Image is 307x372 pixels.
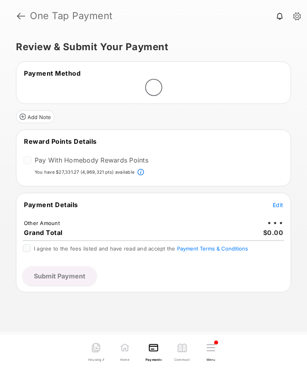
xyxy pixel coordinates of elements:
span: $0.00 [263,229,283,237]
h5: Review & Submit Your Payment [16,42,285,52]
span: Community [174,353,190,362]
button: I agree to the fees listed and have read and accept the [177,245,248,252]
button: Menu [197,336,225,368]
td: Other Amount [24,219,60,227]
a: Housing Agreement Options [82,336,110,369]
span: Menu [207,353,215,362]
span: Payment Details [24,201,78,209]
button: Submit Payment [23,266,96,286]
span: Payments [146,353,161,362]
p: You have $27,331.27 (4,969,321 pts) available [35,169,134,176]
span: Housing Agreement Options [88,353,104,362]
span: Grand Total [24,229,63,237]
a: Payments [139,336,168,369]
span: Home [120,353,130,362]
a: Home [110,336,139,369]
span: I agree to the fees listed and have read and accept the [34,245,248,252]
a: Community [168,336,197,369]
span: Payment Method [24,69,81,77]
span: Reward Points Details [24,137,97,145]
strong: One Tap Payment [30,11,294,21]
label: Pay With Homebody Rewards Points [35,156,148,164]
button: Add Note [16,110,55,123]
span: Edit [273,202,283,208]
button: Edit [273,201,283,209]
